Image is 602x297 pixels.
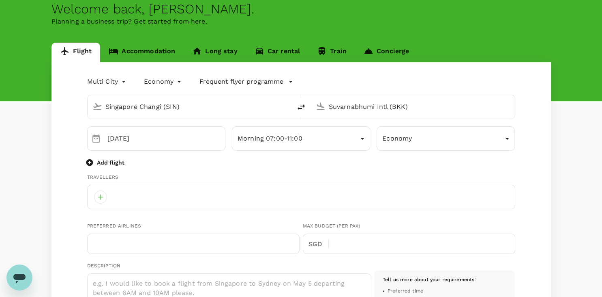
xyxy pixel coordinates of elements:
div: Travellers [87,173,515,182]
button: delete [291,98,311,117]
div: Morning 07:00-11:00 [232,128,370,149]
a: Concierge [355,43,418,62]
input: Going to [329,100,498,113]
p: SGD [308,239,328,249]
button: Frequent flyer programme [199,77,293,87]
p: Planning a business trip? Get started from here. [51,17,551,26]
button: Choose date, selected date is Sep 30, 2025 [88,130,104,147]
span: Description [87,263,121,269]
div: Economy [377,128,515,149]
div: Economy [144,75,183,88]
p: Add flight [97,158,124,167]
button: Open [509,106,511,107]
a: Long stay [184,43,246,62]
div: Multi City [87,75,128,88]
button: Add flight [87,158,124,167]
div: Preferred Airlines [87,222,300,230]
button: Open [286,106,287,107]
input: Depart from [105,100,274,113]
div: Max Budget (per pax) [303,222,515,230]
span: Tell us more about your requirements : [383,277,476,282]
span: Preferred time [388,287,423,295]
a: Car rental [246,43,309,62]
a: Train [308,43,355,62]
iframe: Button to launch messaging window [6,264,32,290]
div: Welcome back , [PERSON_NAME] . [51,2,551,17]
a: Flight [51,43,101,62]
p: Frequent flyer programme [199,77,283,87]
a: Accommodation [100,43,184,62]
input: Travel date [107,126,225,151]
